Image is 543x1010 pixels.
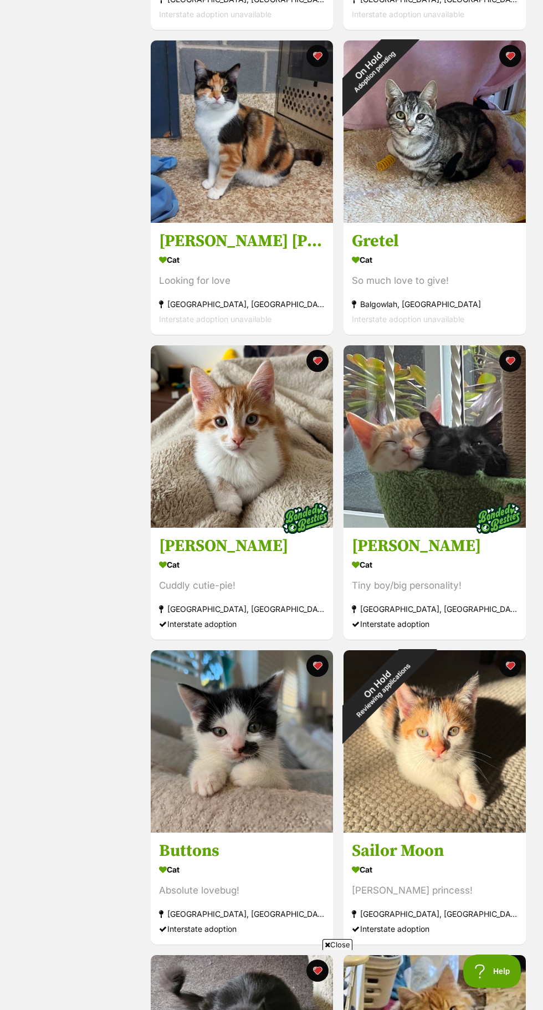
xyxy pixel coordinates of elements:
[159,231,325,252] h3: [PERSON_NAME] [PERSON_NAME]
[159,535,325,557] h3: [PERSON_NAME]
[344,823,526,834] a: On HoldReviewing applications
[159,557,325,573] div: Cat
[159,906,325,921] div: [GEOGRAPHIC_DATA], [GEOGRAPHIC_DATA]
[463,955,521,988] iframe: Help Scout Beacon - Open
[499,960,521,982] button: favourite
[322,939,352,950] span: Close
[352,273,518,288] div: So much love to give!
[499,45,521,67] button: favourite
[352,616,518,631] div: Interstate adoption
[319,625,441,748] div: On Hold
[499,350,521,372] button: favourite
[306,45,329,67] button: favourite
[352,883,518,898] div: [PERSON_NAME] princess!
[355,662,412,719] span: Reviewing applications
[159,578,325,593] div: Cuddly cutie-pie!
[352,861,518,878] div: Cat
[151,650,333,833] img: Buttons
[306,350,329,372] button: favourite
[151,832,333,945] a: Buttons Cat Absolute lovebug! [GEOGRAPHIC_DATA], [GEOGRAPHIC_DATA] Interstate adoption favourite
[151,40,333,223] img: Lou Lou
[352,314,464,324] span: Interstate adoption unavailable
[159,314,271,324] span: Interstate adoption unavailable
[159,883,325,898] div: Absolute lovebug!
[352,252,518,268] div: Cat
[352,840,518,861] h3: Sailor Moon
[352,535,518,557] h3: [PERSON_NAME]
[352,906,518,921] div: [GEOGRAPHIC_DATA], [GEOGRAPHIC_DATA]
[344,40,526,223] img: Gretel
[151,527,333,640] a: [PERSON_NAME] Cat Cuddly cutie-pie! [GEOGRAPHIC_DATA], [GEOGRAPHIC_DATA] Interstate adoption favo...
[159,840,325,861] h3: Buttons
[344,527,526,640] a: [PERSON_NAME] Cat Tiny boy/big personality! [GEOGRAPHIC_DATA], [GEOGRAPHIC_DATA] Interstate adopt...
[159,252,325,268] div: Cat
[352,231,518,252] h3: Gretel
[151,222,333,335] a: [PERSON_NAME] [PERSON_NAME] Cat Looking for love [GEOGRAPHIC_DATA], [GEOGRAPHIC_DATA] Interstate ...
[344,832,526,945] a: Sailor Moon Cat [PERSON_NAME] princess! [GEOGRAPHIC_DATA], [GEOGRAPHIC_DATA] Interstate adoption ...
[352,49,397,94] span: Adoption pending
[352,9,464,19] span: Interstate adoption unavailable
[344,345,526,528] img: Zora
[352,921,518,936] div: Interstate adoption
[322,19,419,116] div: On Hold
[352,601,518,616] div: [GEOGRAPHIC_DATA], [GEOGRAPHIC_DATA]
[159,9,271,19] span: Interstate adoption unavailable
[159,616,325,631] div: Interstate adoption
[70,955,473,1004] iframe: Advertisement
[344,222,526,335] a: Gretel Cat So much love to give! Balgowlah, [GEOGRAPHIC_DATA] Interstate adoption unavailable fav...
[159,273,325,288] div: Looking for love
[344,650,526,833] img: Sailor Moon
[352,578,518,593] div: Tiny boy/big personality!
[159,601,325,616] div: [GEOGRAPHIC_DATA], [GEOGRAPHIC_DATA]
[344,214,526,225] a: On HoldAdoption pending
[159,921,325,936] div: Interstate adoption
[352,297,518,312] div: Balgowlah, [GEOGRAPHIC_DATA]
[499,655,521,677] button: favourite
[159,861,325,878] div: Cat
[352,557,518,573] div: Cat
[306,655,329,677] button: favourite
[470,491,525,546] img: bonded besties
[151,345,333,528] img: Rito
[159,297,325,312] div: [GEOGRAPHIC_DATA], [GEOGRAPHIC_DATA]
[278,491,333,546] img: bonded besties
